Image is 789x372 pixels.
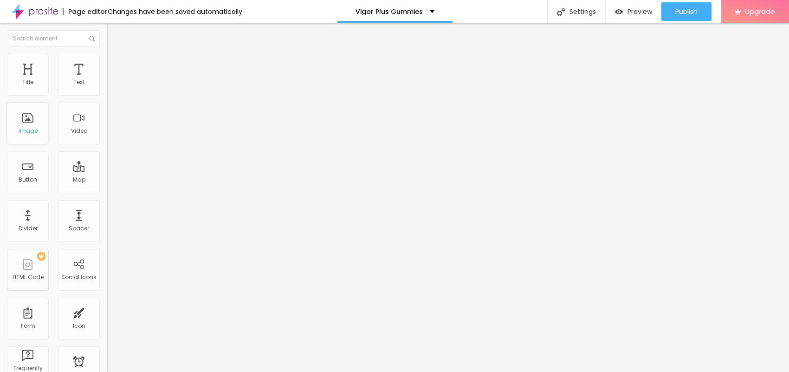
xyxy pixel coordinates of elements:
div: Changes have been saved automatically [108,8,242,15]
span: Publish [675,8,698,15]
img: Icone [557,8,565,16]
button: Publish [661,2,711,21]
img: Icone [89,36,95,41]
div: Image [19,128,38,134]
div: Text [73,79,84,85]
div: Video [71,128,87,134]
div: Social Icons [61,274,97,281]
div: HTML Code [13,274,44,281]
div: Button [19,176,37,183]
img: view-1.svg [615,8,623,16]
iframe: Editor [107,23,789,372]
span: Upgrade [745,7,775,15]
input: Search element [7,30,100,47]
button: Preview [606,2,661,21]
div: Map [73,176,85,183]
div: Icon [73,323,85,329]
span: Preview [627,8,652,15]
div: Title [22,79,33,85]
div: Divider [19,225,38,232]
div: Form [21,323,35,329]
div: Page editor [63,8,108,15]
p: Vigor Plus Gummies [356,8,423,15]
div: Spacer [69,225,89,232]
